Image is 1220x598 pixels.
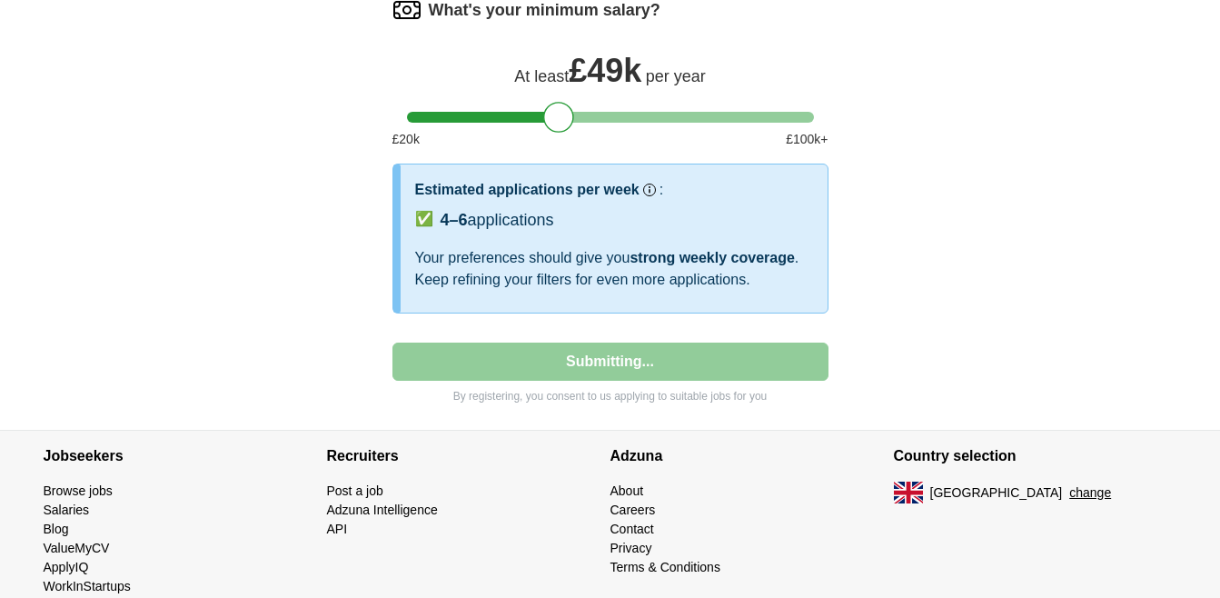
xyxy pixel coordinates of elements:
button: change [1069,483,1111,503]
a: Browse jobs [44,483,113,498]
p: By registering, you consent to us applying to suitable jobs for you [392,388,828,404]
span: At least [514,67,569,85]
button: Submitting... [392,343,828,381]
h3: : [660,179,663,201]
div: Your preferences should give you . Keep refining your filters for even more applications. [415,247,813,291]
a: ApplyIQ [44,560,89,574]
span: £ 20 k [392,130,420,149]
a: Contact [610,522,654,536]
a: Terms & Conditions [610,560,720,574]
h3: Estimated applications per week [415,179,640,201]
a: Privacy [610,541,652,555]
span: per year [646,67,706,85]
a: WorkInStartups [44,579,131,593]
span: strong weekly coverage [630,250,794,265]
a: API [327,522,348,536]
span: [GEOGRAPHIC_DATA] [930,483,1063,503]
a: Salaries [44,503,90,517]
a: Careers [610,503,656,517]
div: applications [441,208,554,233]
a: About [610,483,644,498]
img: UK flag [894,482,923,503]
a: Blog [44,522,69,536]
a: Post a job [327,483,383,498]
span: 4–6 [441,211,468,229]
a: Adzuna Intelligence [327,503,438,517]
span: ✅ [415,208,433,230]
span: £ 49k [569,52,641,89]
h4: Country selection [894,431,1177,482]
a: ValueMyCV [44,541,110,555]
